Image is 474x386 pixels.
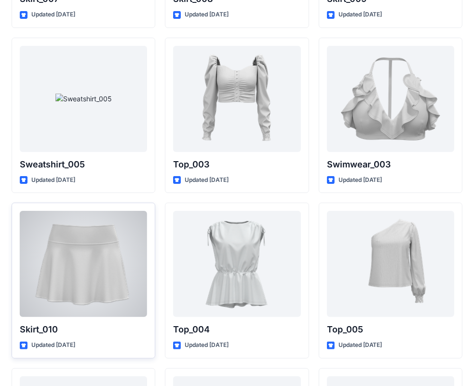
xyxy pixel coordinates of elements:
p: Updated [DATE] [31,340,75,350]
p: Updated [DATE] [339,10,382,20]
p: Top_005 [327,323,454,336]
p: Top_003 [173,158,300,171]
p: Updated [DATE] [31,10,75,20]
p: Swimwear_003 [327,158,454,171]
p: Skirt_010 [20,323,147,336]
p: Updated [DATE] [185,175,229,185]
a: Sweatshirt_005 [20,46,147,152]
p: Updated [DATE] [31,175,75,185]
p: Sweatshirt_005 [20,158,147,171]
a: Top_004 [173,211,300,317]
p: Updated [DATE] [339,175,382,185]
p: Updated [DATE] [185,340,229,350]
p: Top_004 [173,323,300,336]
p: Updated [DATE] [339,340,382,350]
a: Top_003 [173,46,300,152]
a: Skirt_010 [20,211,147,317]
a: Swimwear_003 [327,46,454,152]
p: Updated [DATE] [185,10,229,20]
a: Top_005 [327,211,454,317]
